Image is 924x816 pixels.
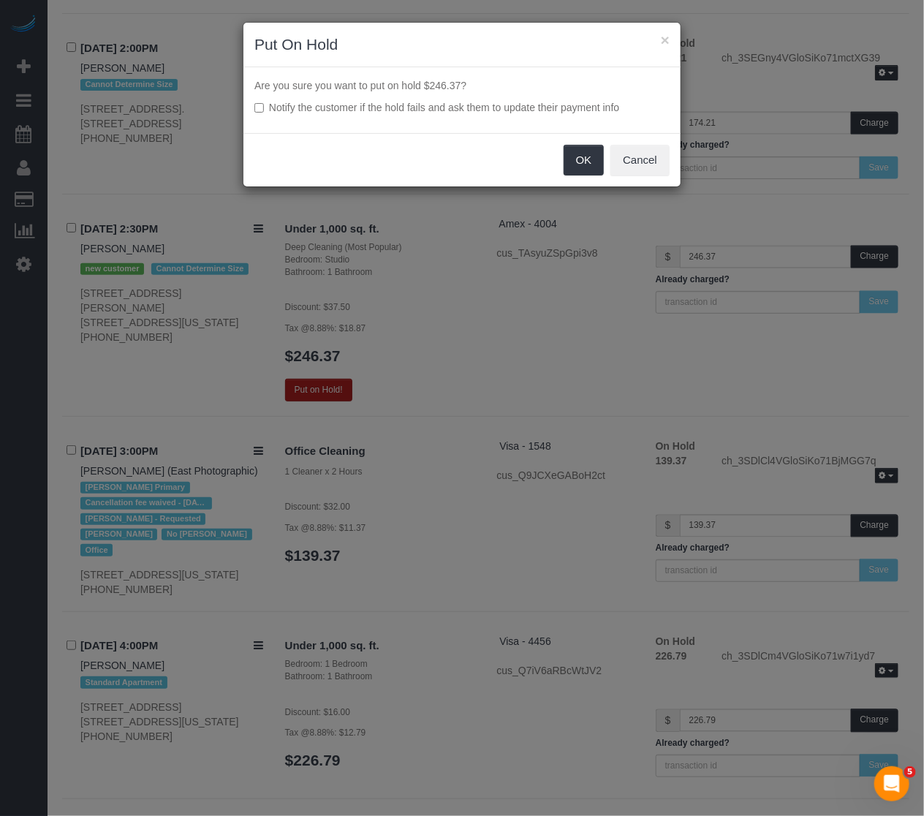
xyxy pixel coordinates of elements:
h3: Put On Hold [254,34,670,56]
iframe: Intercom live chat [874,766,909,801]
button: × [661,32,670,48]
span: 5 [904,766,916,778]
button: OK [564,145,605,175]
label: Notify the customer if the hold fails and ask them to update their payment info [254,100,670,115]
button: Cancel [610,145,670,175]
span: Are you sure you want to put on hold $246.37? [254,80,466,91]
input: Notify the customer if the hold fails and ask them to update their payment info [254,103,264,113]
sui-modal: Put On Hold [243,23,681,186]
